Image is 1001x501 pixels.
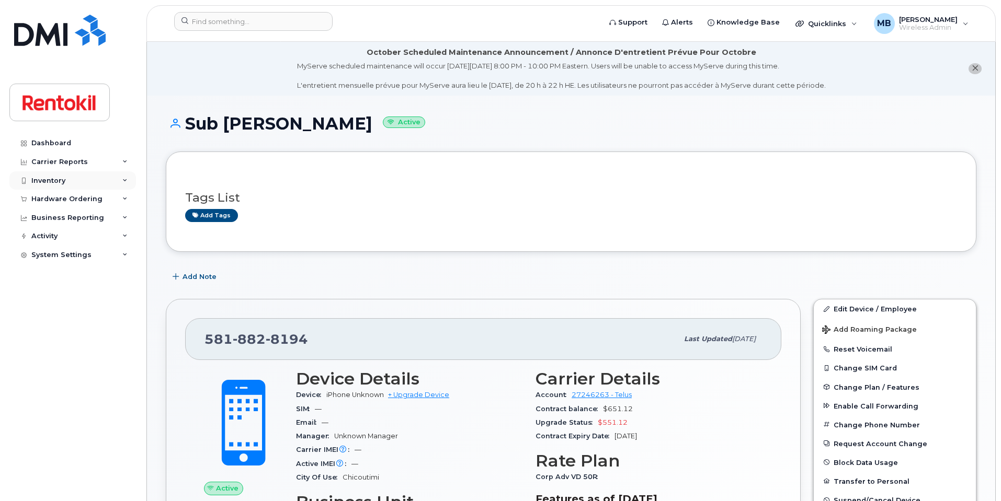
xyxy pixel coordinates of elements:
[296,405,315,413] span: SIM
[598,418,628,426] span: $551.12
[834,402,918,410] span: Enable Call Forwarding
[814,397,976,415] button: Enable Call Forwarding
[233,331,266,347] span: 882
[834,383,919,391] span: Change Plan / Features
[536,405,603,413] span: Contract balance
[334,432,398,440] span: Unknown Manager
[814,358,976,377] button: Change SIM Card
[296,369,523,388] h3: Device Details
[684,335,732,343] span: Last updated
[355,446,361,453] span: —
[814,415,976,434] button: Change Phone Number
[814,318,976,340] button: Add Roaming Package
[536,451,763,470] h3: Rate Plan
[572,391,632,399] a: 27246263 - Telus
[536,369,763,388] h3: Carrier Details
[185,209,238,222] a: Add tags
[536,391,572,399] span: Account
[383,116,425,129] small: Active
[296,391,326,399] span: Device
[814,472,976,491] button: Transfer to Personal
[388,391,449,399] a: + Upgrade Device
[732,335,756,343] span: [DATE]
[814,299,976,318] a: Edit Device / Employee
[315,405,322,413] span: —
[536,432,615,440] span: Contract Expiry Date
[296,473,343,481] span: City Of Use
[536,473,603,481] span: Corp Adv VD 50R
[296,432,334,440] span: Manager
[296,446,355,453] span: Carrier IMEI
[814,434,976,453] button: Request Account Change
[296,460,351,468] span: Active IMEI
[185,191,957,204] h3: Tags List
[296,418,322,426] span: Email
[814,340,976,358] button: Reset Voicemail
[536,418,598,426] span: Upgrade Status
[166,267,225,286] button: Add Note
[216,483,238,493] span: Active
[343,473,379,481] span: Chicoutimi
[969,63,982,74] button: close notification
[326,391,384,399] span: iPhone Unknown
[822,325,917,335] span: Add Roaming Package
[297,61,826,90] div: MyServe scheduled maintenance will occur [DATE][DATE] 8:00 PM - 10:00 PM Eastern. Users will be u...
[367,47,756,58] div: October Scheduled Maintenance Announcement / Annonce D'entretient Prévue Pour Octobre
[603,405,633,413] span: $651.12
[351,460,358,468] span: —
[615,432,637,440] span: [DATE]
[183,272,217,282] span: Add Note
[266,331,308,347] span: 8194
[166,114,976,133] h1: Sub [PERSON_NAME]
[814,453,976,472] button: Block Data Usage
[204,331,308,347] span: 581
[814,378,976,397] button: Change Plan / Features
[322,418,328,426] span: —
